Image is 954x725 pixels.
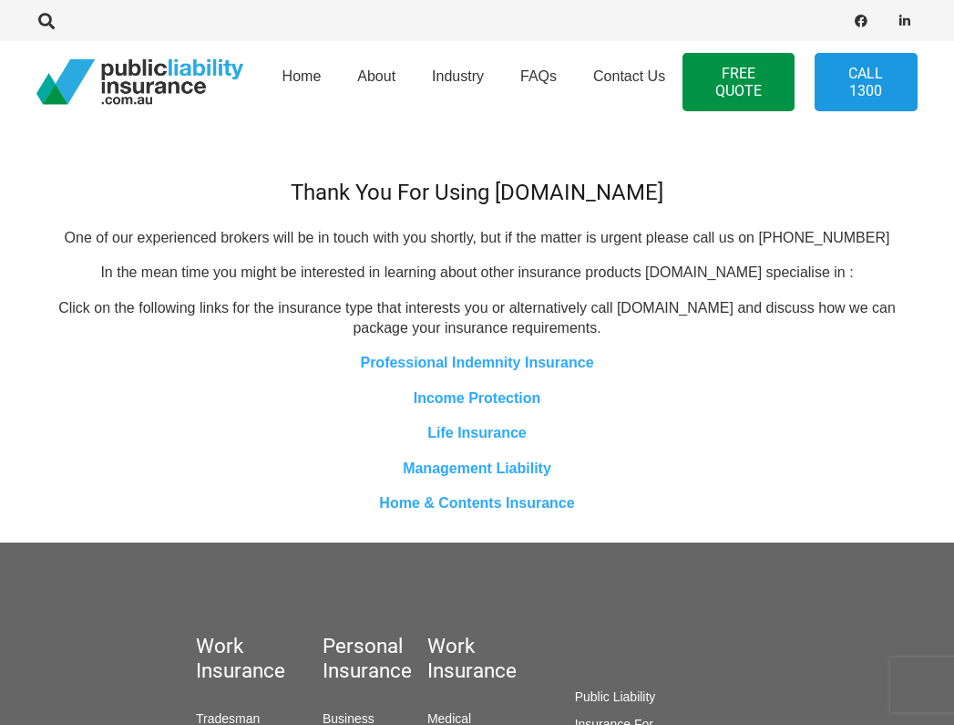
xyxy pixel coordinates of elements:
h4: Thank You For Using [DOMAIN_NAME] [36,180,918,206]
a: Professional Indemnity Insurance [360,355,593,370]
a: Call 1300 [815,53,918,111]
a: Facebook [848,8,874,34]
a: LinkedIn [892,8,918,34]
span: Contact Us [593,68,665,84]
a: FREE QUOTE [682,53,795,111]
p: One of our experienced brokers will be in touch with you shortly, but if the matter is urgent ple... [36,228,918,248]
a: Home & Contents Insurance [379,495,574,511]
h5: Work Insurance [196,634,218,683]
a: Management Liability [403,461,551,476]
h5: Work Insurance [427,634,470,683]
p: Click on the following links for the insurance type that interests you or alternatively call [DOM... [36,298,918,339]
a: Contact Us [575,36,683,129]
span: Industry [432,68,484,84]
a: Life Insurance [427,425,526,440]
a: About [339,36,414,129]
a: Home [264,36,340,129]
span: Home [282,68,322,84]
span: FAQs [520,68,557,84]
span: About [357,68,395,84]
a: pli_logotransparent [36,59,243,105]
a: Income Protection [414,390,541,406]
a: FAQs [502,36,575,129]
h5: Work Insurance [575,634,667,683]
a: Search [28,13,65,29]
a: Industry [414,36,502,129]
p: In the mean time you might be interested in learning about other insurance products [DOMAIN_NAME]... [36,263,918,283]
